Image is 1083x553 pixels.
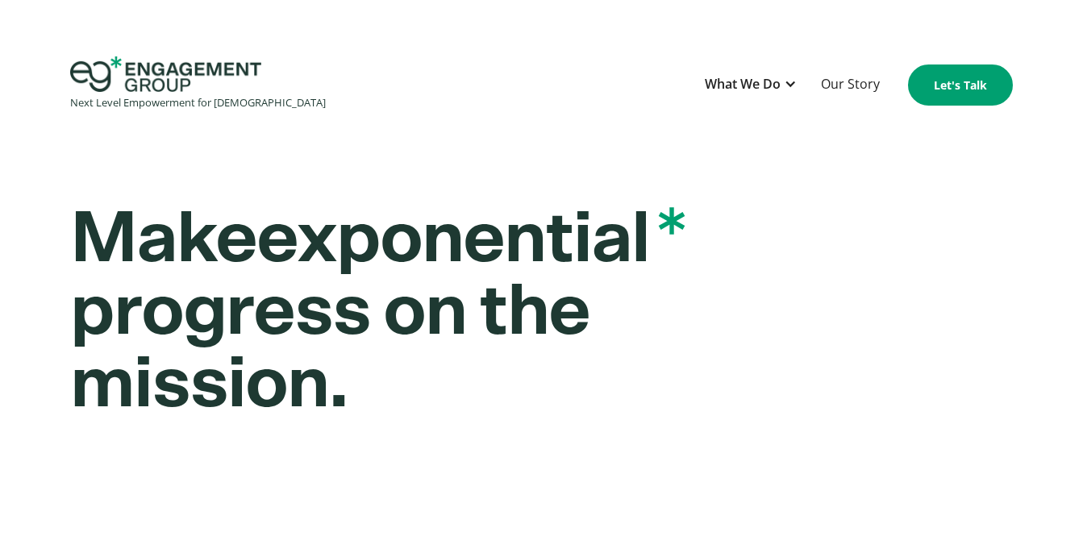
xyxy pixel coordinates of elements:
img: Engagement Group Logo Icon [70,56,261,92]
a: home [70,56,326,114]
a: Let's Talk [908,64,1013,106]
div: Next Level Empowerment for [DEMOGRAPHIC_DATA] [70,92,326,114]
div: What We Do [697,65,805,105]
a: Our Story [813,65,888,105]
strong: Make progress on the mission. [70,203,685,421]
div: What We Do [705,73,781,95]
span: exponential [256,203,685,276]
